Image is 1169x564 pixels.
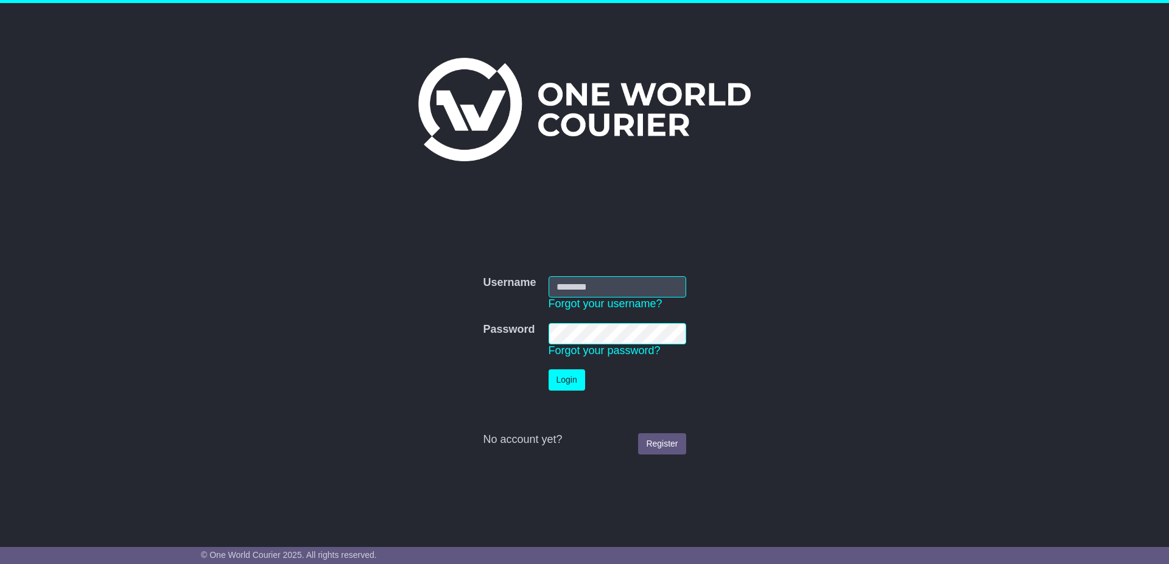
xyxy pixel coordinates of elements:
a: Forgot your password? [549,344,661,357]
label: Password [483,323,535,336]
span: © One World Courier 2025. All rights reserved. [201,550,377,560]
label: Username [483,276,536,290]
a: Forgot your username? [549,298,662,310]
a: Register [638,433,686,454]
img: One World [418,58,751,161]
button: Login [549,369,585,391]
div: No account yet? [483,433,686,447]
